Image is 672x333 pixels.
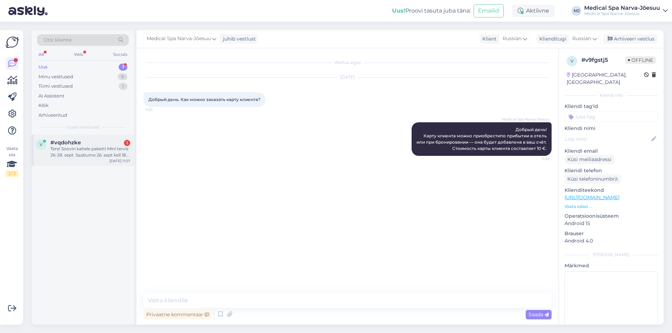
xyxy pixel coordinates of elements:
div: 1 [119,64,127,71]
div: Privaatne kommentaar [143,310,212,319]
div: AI Assistent [38,93,64,100]
span: 11:31 [146,107,172,113]
div: # v9fgstj5 [581,56,625,64]
div: [PERSON_NAME] [565,252,658,258]
p: Kliendi telefon [565,167,658,174]
div: Proovi tasuta juba täna: [392,7,471,15]
div: Socials [112,50,129,59]
div: Kliendi info [565,92,658,99]
p: Brauser [565,230,658,237]
div: [DATE] 11:57 [110,158,130,164]
div: [DATE] [143,74,552,80]
div: Web [72,50,85,59]
div: [GEOGRAPHIC_DATA], [GEOGRAPHIC_DATA] [567,71,644,86]
div: Medical Spa Narva-Jõesuu [584,11,660,16]
div: juhib vestlust [220,35,256,43]
div: Küsi meiliaadressi [565,155,614,164]
button: Emailid [474,4,504,17]
div: Klient [479,35,497,43]
span: v [40,142,42,147]
span: #vqdohzke [50,139,81,146]
div: 1 [124,140,130,146]
div: Kõik [38,102,49,109]
span: Medical Spa Narva-Jõesuu [147,35,211,43]
div: Vestlus algas [143,59,552,66]
img: Askly Logo [6,36,19,49]
div: Vaata siia [6,145,18,177]
span: Russian [503,35,521,43]
span: Russian [572,35,591,43]
span: Saada [528,311,549,318]
span: v [570,58,573,64]
div: 2 / 3 [6,171,18,177]
p: Android 4.0 [565,237,658,245]
p: Operatsioonisüsteem [565,212,658,220]
div: 1 [119,83,127,90]
b: Uus! [392,7,405,14]
span: Medical Spa Narva-Jõesuu [502,117,549,122]
p: Kliendi nimi [565,125,658,132]
div: Klienditugi [537,35,566,43]
input: Lisa nimi [565,135,650,143]
p: Kliendi tag'id [565,103,658,110]
p: Klienditeekond [565,187,658,194]
p: Märkmed [565,262,658,269]
p: Android 15 [565,220,658,227]
p: Kliendi email [565,147,658,155]
div: Uus [38,64,48,71]
input: Lisa tag [565,111,658,122]
a: Medical Spa Narva-JõesuuMedical Spa Narva-Jõesuu [584,5,668,16]
a: [URL][DOMAIN_NAME] [565,194,619,201]
p: Vaata edasi ... [565,203,658,210]
div: Tere! Soovin kahele paketti Mini tervis 26-28. sept. Saabume 26. sept kell 18 paiku. Kas siis saa... [50,146,130,158]
div: Aktiivne [512,5,555,17]
span: Добрый день. Как можно заказать карту клиента? [148,97,260,102]
span: Uued vestlused [67,124,99,130]
div: Küsi telefoninumbrit [565,174,621,184]
div: 9 [118,73,127,80]
div: Tiimi vestlused [38,83,73,90]
span: Offline [625,56,656,64]
div: MJ [572,6,581,16]
div: Medical Spa Narva-Jõesuu [584,5,660,11]
div: All [37,50,45,59]
div: Arhiveeri vestlus [603,34,657,44]
span: 11:32 [523,156,549,161]
div: Arhiveeritud [38,112,67,119]
div: Minu vestlused [38,73,73,80]
span: Otsi kliente [43,36,71,44]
